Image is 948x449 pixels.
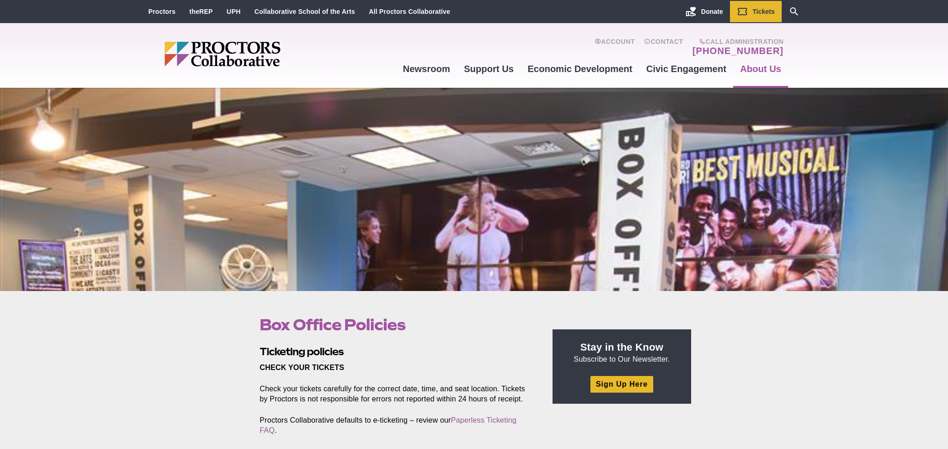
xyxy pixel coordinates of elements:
a: Proctors [148,8,176,15]
a: Economic Development [521,56,639,81]
h2: Ticketing policies [260,345,531,359]
a: Collaborative School of the Arts [255,8,355,15]
a: Contact [644,38,683,56]
strong: Stay in the Know [580,341,663,353]
span: Tickets [753,8,775,15]
a: Account [595,38,635,56]
a: [PHONE_NUMBER] [693,45,784,56]
p: Check your tickets carefully for the correct date, time, and seat location. Tickets by Proctors i... [260,384,531,404]
a: Tickets [730,1,782,22]
a: All Proctors Collaborative [369,8,450,15]
img: Proctors logo [164,42,352,67]
a: About Us [733,56,788,81]
a: UPH [227,8,241,15]
p: Subscribe to Our Newsletter. [564,340,680,364]
span: Donate [701,8,723,15]
a: Search [782,1,807,22]
p: Proctors Collaborative defaults to e-ticketing – review our . [260,415,531,436]
a: Newsroom [396,56,457,81]
h1: Box Office Policies [260,316,531,334]
a: Donate [679,1,730,22]
a: Civic Engagement [639,56,733,81]
span: Call Administration [690,38,784,45]
a: Support Us [457,56,521,81]
a: Sign Up Here [590,376,653,392]
a: theREP [189,8,213,15]
strong: CHECK YOUR TICKETS [260,364,344,371]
